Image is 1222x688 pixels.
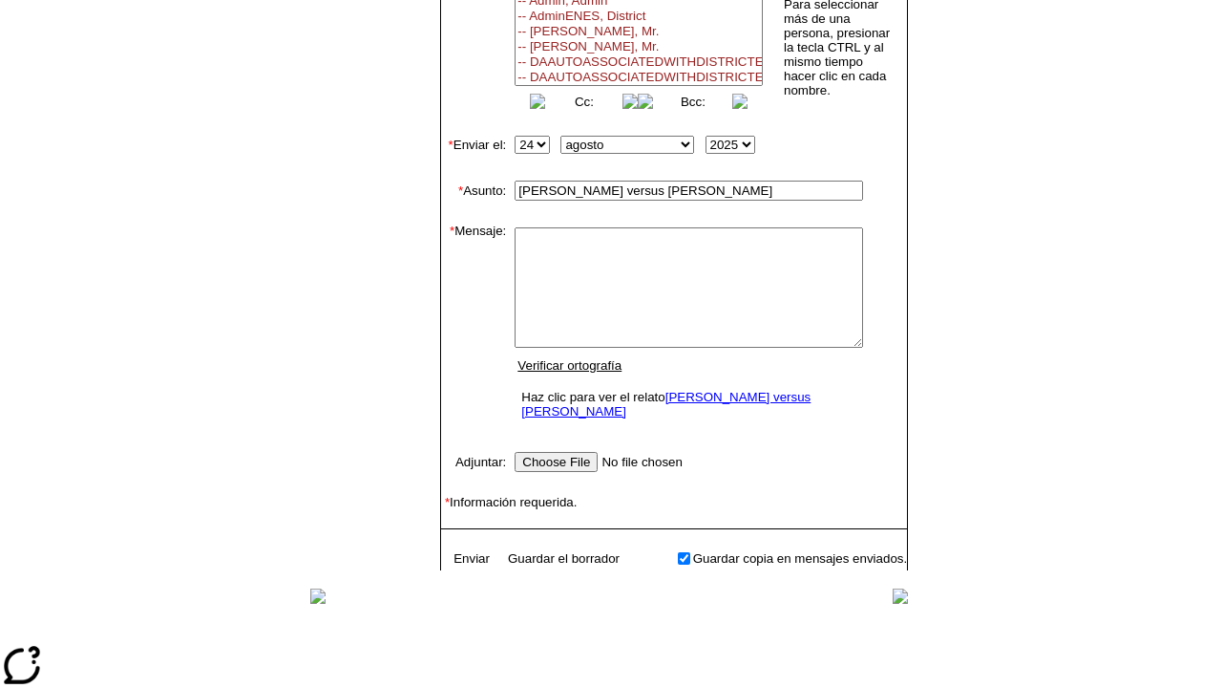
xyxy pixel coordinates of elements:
[453,551,490,566] a: Enviar
[441,509,460,528] img: spacer.gif
[441,556,445,560] img: spacer.gif
[732,94,748,109] img: button_right.png
[638,94,653,109] img: button_left.png
[441,132,506,158] td: Enviar el:
[893,589,908,604] img: table_footer_right.gif
[441,528,442,529] img: spacer.gif
[508,551,620,566] a: Guardar el borrador
[516,24,762,39] option: -- [PERSON_NAME], Mr.
[516,39,762,54] option: -- [PERSON_NAME], Mr.
[516,9,762,24] option: -- AdminENES, District
[441,204,460,224] img: spacer.gif
[506,190,507,191] img: spacer.gif
[516,54,762,70] option: -- DAAUTOASSOCIATEDWITHDISTRICTEN, DAAUTOASSOCIATEDWITHDISTRICTEN
[517,358,622,373] a: Verificar ortografía
[516,70,762,85] option: -- DAAUTOASSOCIATEDWITHDISTRICTES, DAAUTOASSOCIATEDWITHDISTRICTES
[441,177,506,204] td: Asunto:
[506,462,507,462] img: spacer.gif
[441,476,460,495] img: spacer.gif
[521,390,811,419] a: [PERSON_NAME] versus [PERSON_NAME]
[441,158,460,177] img: spacer.gif
[530,94,545,109] img: button_left.png
[441,569,443,570] img: spacer.gif
[441,429,460,448] img: spacer.gif
[575,95,594,109] a: Cc:
[506,326,507,327] img: spacer.gif
[441,529,455,544] img: spacer.gif
[441,113,460,132] img: spacer.gif
[441,224,506,429] td: Mensaje:
[310,589,326,604] img: table_footer_left.gif
[506,17,511,27] img: spacer.gif
[681,95,706,109] a: Bcc:
[441,495,907,509] td: Información requerida.
[622,94,638,109] img: button_right.png
[441,546,443,548] img: spacer.gif
[516,385,861,423] td: Haz clic para ver el relato
[693,548,908,569] td: Guardar copia en mensajes enviados.
[441,544,443,546] img: spacer.gif
[440,570,908,571] img: black_spacer.gif
[441,448,506,476] td: Adjuntar:
[506,144,507,145] img: spacer.gif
